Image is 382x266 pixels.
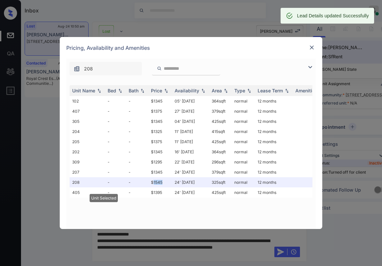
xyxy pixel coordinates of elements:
[105,147,126,157] td: -
[172,167,209,177] td: 24' [DATE]
[209,106,232,116] td: 379 sqft
[126,116,148,126] td: -
[96,88,102,93] img: sorting
[70,137,105,147] td: 205
[209,177,232,187] td: 325 sqft
[209,96,232,106] td: 364 sqft
[70,116,105,126] td: 305
[70,177,105,187] td: 208
[255,106,293,116] td: 12 months
[172,96,209,106] td: 05' [DATE]
[209,157,232,167] td: 296 sqft
[232,116,255,126] td: normal
[209,147,232,157] td: 364 sqft
[126,126,148,137] td: -
[70,167,105,177] td: 207
[105,106,126,116] td: -
[126,96,148,106] td: -
[232,126,255,137] td: normal
[70,157,105,167] td: 309
[223,88,229,93] img: sorting
[108,88,116,93] div: Bed
[175,88,199,93] div: Availability
[148,116,172,126] td: $1345
[148,187,172,198] td: $1395
[172,147,209,157] td: 16' [DATE]
[232,96,255,106] td: normal
[126,157,148,167] td: -
[148,167,172,177] td: $1345
[255,96,293,106] td: 12 months
[70,96,105,106] td: 102
[148,106,172,116] td: $1375
[306,63,314,71] img: icon-zuma
[255,167,293,177] td: 12 months
[209,187,232,198] td: 425 sqft
[126,167,148,177] td: -
[232,137,255,147] td: normal
[163,88,169,93] img: sorting
[148,126,172,137] td: $1325
[200,88,206,93] img: sorting
[126,177,148,187] td: -
[209,167,232,177] td: 379 sqft
[232,147,255,157] td: normal
[126,137,148,147] td: -
[246,88,252,93] img: sorting
[297,10,369,22] div: Lead Details updated Successfully
[209,116,232,126] td: 425 sqft
[172,137,209,147] td: 11' [DATE]
[232,177,255,187] td: normal
[255,187,293,198] td: 12 months
[234,88,245,93] div: Type
[105,96,126,106] td: -
[139,88,146,93] img: sorting
[105,167,126,177] td: -
[148,147,172,157] td: $1345
[84,65,93,72] span: 208
[60,37,322,59] div: Pricing, Availability and Amenities
[232,106,255,116] td: normal
[255,126,293,137] td: 12 months
[148,177,172,187] td: $1545
[172,177,209,187] td: 24' [DATE]
[284,88,290,93] img: sorting
[172,116,209,126] td: 04' [DATE]
[148,96,172,106] td: $1345
[129,88,138,93] div: Bath
[255,116,293,126] td: 12 months
[126,187,148,198] td: -
[232,157,255,167] td: normal
[70,106,105,116] td: 407
[105,126,126,137] td: -
[255,177,293,187] td: 12 months
[105,137,126,147] td: -
[148,157,172,167] td: $1295
[209,137,232,147] td: 425 sqft
[255,147,293,157] td: 12 months
[148,137,172,147] td: $1375
[295,88,317,93] div: Amenities
[72,88,95,93] div: Unit Name
[126,147,148,157] td: -
[117,88,123,93] img: sorting
[151,88,162,93] div: Price
[232,187,255,198] td: normal
[212,88,222,93] div: Area
[70,126,105,137] td: 204
[255,157,293,167] td: 12 months
[70,147,105,157] td: 202
[258,88,283,93] div: Lease Term
[172,106,209,116] td: 27' [DATE]
[126,106,148,116] td: -
[232,167,255,177] td: normal
[308,44,315,51] img: close
[172,126,209,137] td: 11' [DATE]
[70,187,105,198] td: 405
[209,126,232,137] td: 415 sqft
[172,187,209,198] td: 24' [DATE]
[105,157,126,167] td: -
[105,187,126,198] td: -
[172,157,209,167] td: 22' [DATE]
[157,66,162,71] img: icon-zuma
